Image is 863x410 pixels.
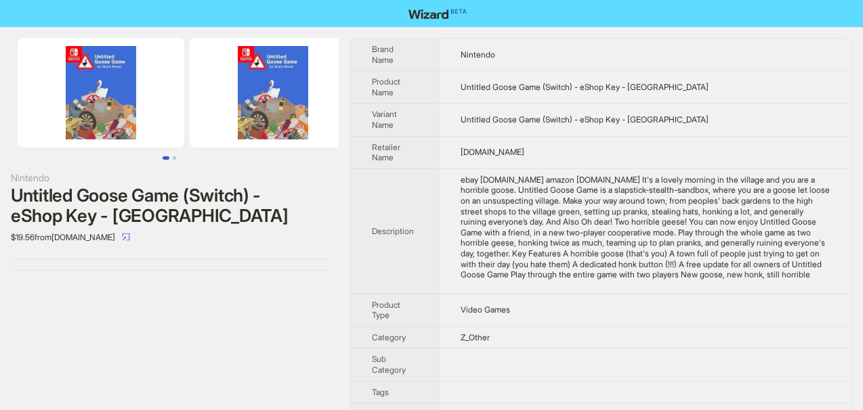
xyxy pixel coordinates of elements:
[372,226,414,236] span: Description
[372,332,406,342] span: Category
[163,156,169,160] button: Go to slide 1
[461,332,490,342] span: Z_Other
[461,175,830,280] div: ebay ebay.com amazon amazon.com It's a lovely morning in the village and you are a horrible goose...
[190,38,356,147] img: Untitled Goose Game (Switch) - eShop Key - UNITED STATES Untitled Goose Game (Switch) - eShop Key...
[372,142,400,163] span: Retailer Name
[461,114,709,124] span: Untitled Goose Game (Switch) - eShop Key - [GEOGRAPHIC_DATA]
[372,44,394,65] span: Brand Name
[173,156,176,160] button: Go to slide 2
[11,170,328,185] div: Nintendo
[461,49,495,60] span: Nintendo
[461,147,524,157] span: [DOMAIN_NAME]
[18,38,184,147] img: Untitled Goose Game (Switch) - eShop Key - UNITED STATES Untitled Goose Game (Switch) - eShop Key...
[122,233,130,241] span: select
[372,76,400,97] span: Product Name
[461,82,709,92] span: Untitled Goose Game (Switch) - eShop Key - [GEOGRAPHIC_DATA]
[372,300,400,321] span: Product Type
[372,109,397,130] span: Variant Name
[372,387,389,397] span: Tags
[11,185,328,226] div: Untitled Goose Game (Switch) - eShop Key - [GEOGRAPHIC_DATA]
[461,304,510,315] span: Video Games
[11,226,328,248] div: $19.56 from [DOMAIN_NAME]
[372,354,406,375] span: Sub Category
